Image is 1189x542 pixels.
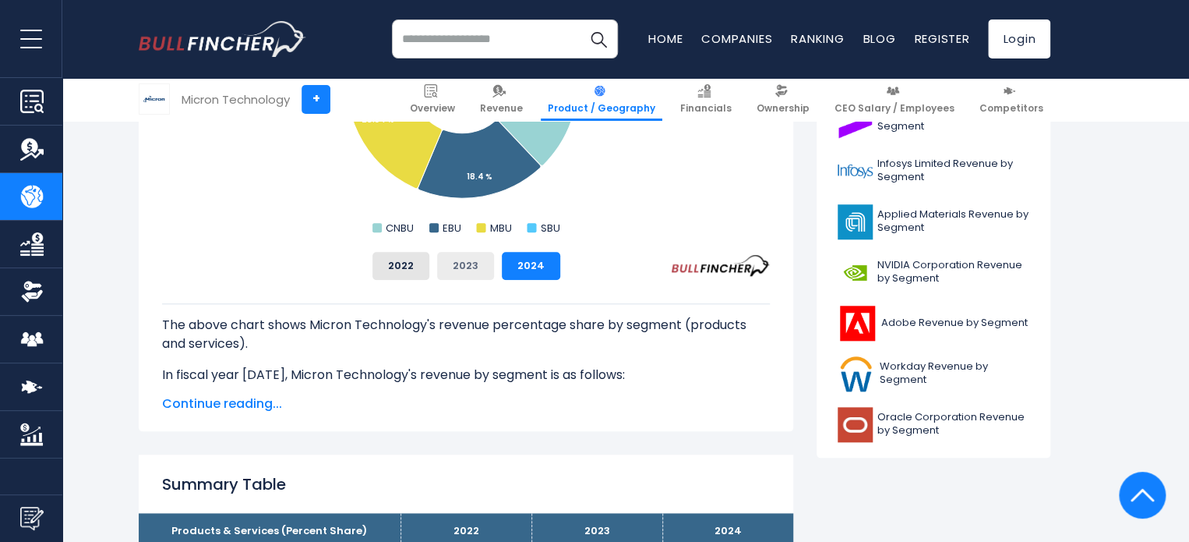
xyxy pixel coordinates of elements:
a: Workday Revenue by Segment [828,352,1039,395]
a: Infosys Limited Revenue by Segment [828,150,1039,193]
a: Financials [673,78,739,121]
a: Companies [701,30,772,47]
span: Ownership [757,102,810,115]
text: EBU [443,221,461,236]
a: Home [648,30,683,47]
text: CNBU [386,221,414,236]
a: Blog [863,30,895,47]
img: NVDA logo [838,255,873,290]
p: In fiscal year [DATE], Micron Technology's revenue by segment is as follows: [162,366,770,384]
span: Revenue [480,102,523,115]
span: Financials [680,102,732,115]
a: Login [988,19,1050,58]
a: Register [914,30,969,47]
img: ADBE logo [838,306,877,341]
a: Ranking [791,30,844,47]
img: bullfincher logo [139,21,306,57]
a: + [302,85,330,114]
text: SBU [540,221,559,236]
img: AMAT logo [838,204,873,239]
img: ORCL logo [838,407,873,442]
img: MU logo [139,84,169,114]
span: Adobe Revenue by Segment [881,317,1028,330]
span: Applied Materials Revenue by Segment [877,208,1029,235]
button: Search [579,19,618,58]
a: Adobe Revenue by Segment [828,302,1039,345]
a: Ownership [750,78,817,121]
span: Product / Geography [548,102,655,115]
a: Revenue [473,78,530,121]
span: Workday Revenue by Segment [880,360,1029,387]
a: Applied Materials Revenue by Segment [828,200,1039,243]
text: MBU [489,221,511,236]
h2: Summary Table [162,473,770,496]
a: Product / Geography [541,78,662,121]
img: WDAY logo [838,356,875,391]
p: The above chart shows Micron Technology's revenue percentage share by segment (products and servi... [162,316,770,353]
a: Overview [403,78,462,121]
img: INFY logo [838,154,873,189]
a: Go to homepage [139,21,306,57]
span: Continue reading... [162,395,770,413]
button: 2023 [437,252,494,280]
span: Infosys Limited Revenue by Segment [877,158,1029,184]
span: NVIDIA Corporation Revenue by Segment [877,259,1029,285]
button: 2022 [372,252,429,280]
tspan: 18.4 % [467,171,492,182]
a: CEO Salary / Employees [827,78,961,121]
span: Oracle Corporation Revenue by Segment [877,411,1029,437]
button: 2024 [502,252,560,280]
a: Oracle Corporation Revenue by Segment [828,403,1039,446]
span: Overview [410,102,455,115]
a: Competitors [972,78,1050,121]
span: CEO Salary / Employees [834,102,954,115]
div: Micron Technology [182,90,290,108]
span: Accenture plc Revenue by Segment [877,107,1029,133]
a: NVIDIA Corporation Revenue by Segment [828,251,1039,294]
img: Ownership [20,280,44,303]
span: Competitors [979,102,1043,115]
